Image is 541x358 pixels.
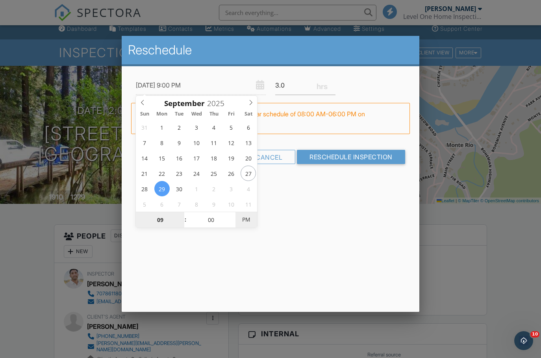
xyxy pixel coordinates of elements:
span: Thu [205,112,222,117]
span: 10 [530,331,539,337]
span: : [184,212,187,227]
span: Mon [153,112,170,117]
span: September 3, 2025 [189,119,204,135]
span: September 21, 2025 [137,166,152,181]
span: October 10, 2025 [223,196,239,212]
input: Scroll to increment [187,212,235,228]
span: September 28, 2025 [137,181,152,196]
span: September 9, 2025 [172,135,187,150]
input: Scroll to increment [205,98,231,108]
span: Sat [240,112,257,117]
span: August 31, 2025 [137,119,152,135]
span: Sun [136,112,153,117]
span: September 4, 2025 [206,119,222,135]
span: September 15, 2025 [154,150,170,166]
span: Scroll to increment [164,100,205,107]
span: September 24, 2025 [189,166,204,181]
span: October 2, 2025 [206,181,222,196]
span: October 7, 2025 [172,196,187,212]
span: September 2, 2025 [172,119,187,135]
span: October 5, 2025 [137,196,152,212]
span: October 11, 2025 [241,196,256,212]
span: Wed [188,112,205,117]
span: September 20, 2025 [241,150,256,166]
iframe: Intercom live chat [514,331,533,350]
span: September 17, 2025 [189,150,204,166]
input: Reschedule Inspection [297,150,405,164]
input: Scroll to increment [136,212,184,228]
span: September 14, 2025 [137,150,152,166]
span: Fri [222,112,240,117]
span: October 9, 2025 [206,196,222,212]
span: September 16, 2025 [172,150,187,166]
span: September 8, 2025 [154,135,170,150]
span: October 8, 2025 [189,196,204,212]
span: September 12, 2025 [223,135,239,150]
h2: Reschedule [128,42,413,58]
span: October 4, 2025 [241,181,256,196]
span: September 22, 2025 [154,166,170,181]
span: September 1, 2025 [154,119,170,135]
span: September 29, 2025 [154,181,170,196]
span: October 1, 2025 [189,181,204,196]
span: September 23, 2025 [172,166,187,181]
span: September 11, 2025 [206,135,222,150]
div: Cancel [243,150,295,164]
span: October 6, 2025 [154,196,170,212]
span: September 7, 2025 [137,135,152,150]
span: September 25, 2025 [206,166,222,181]
span: October 3, 2025 [223,181,239,196]
span: September 13, 2025 [241,135,256,150]
span: Click to toggle [235,212,257,227]
span: September 26, 2025 [223,166,239,181]
span: September 5, 2025 [223,119,239,135]
span: Tue [170,112,188,117]
span: September 30, 2025 [172,181,187,196]
div: FYI: This is outside [PERSON_NAME] regular schedule of 08:00 AM-06:00 PM on Mondays. [131,103,410,134]
span: September 10, 2025 [189,135,204,150]
span: September 6, 2025 [241,119,256,135]
span: September 18, 2025 [206,150,222,166]
span: September 19, 2025 [223,150,239,166]
span: September 27, 2025 [241,166,256,181]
